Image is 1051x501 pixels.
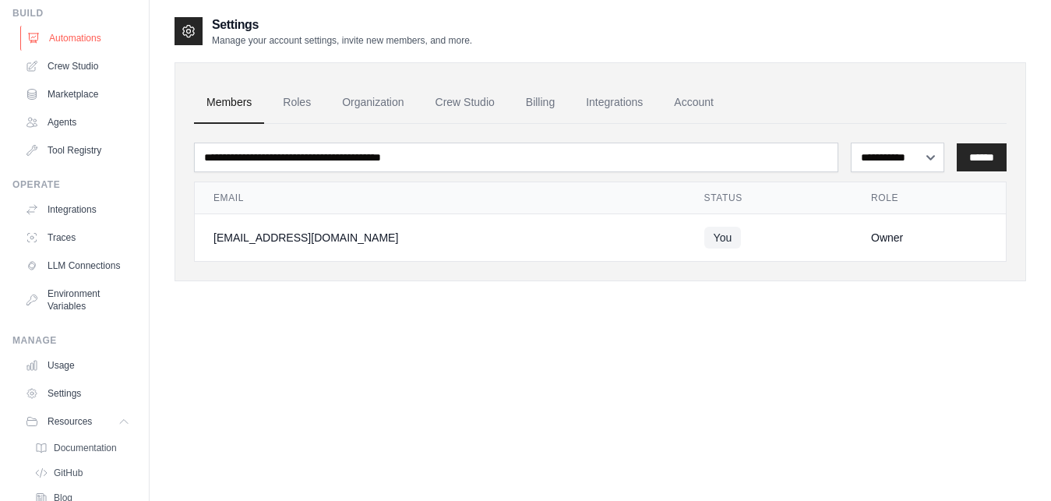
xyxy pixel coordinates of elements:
[19,409,136,434] button: Resources
[212,34,472,47] p: Manage your account settings, invite new members, and more.
[195,182,686,214] th: Email
[19,381,136,406] a: Settings
[686,182,852,214] th: Status
[12,334,136,347] div: Manage
[213,230,667,245] div: [EMAIL_ADDRESS][DOMAIN_NAME]
[19,82,136,107] a: Marketplace
[54,467,83,479] span: GitHub
[513,82,567,124] a: Billing
[19,253,136,278] a: LLM Connections
[12,178,136,191] div: Operate
[19,54,136,79] a: Crew Studio
[573,82,655,124] a: Integrations
[270,82,323,124] a: Roles
[19,225,136,250] a: Traces
[19,281,136,319] a: Environment Variables
[661,82,726,124] a: Account
[19,110,136,135] a: Agents
[28,437,136,459] a: Documentation
[330,82,416,124] a: Organization
[20,26,138,51] a: Automations
[194,82,264,124] a: Members
[19,353,136,378] a: Usage
[704,227,742,249] span: You
[19,138,136,163] a: Tool Registry
[12,7,136,19] div: Build
[54,442,117,454] span: Documentation
[871,230,987,245] div: Owner
[19,197,136,222] a: Integrations
[28,462,136,484] a: GitHub
[423,82,507,124] a: Crew Studio
[48,415,92,428] span: Resources
[212,16,472,34] h2: Settings
[852,182,1006,214] th: Role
